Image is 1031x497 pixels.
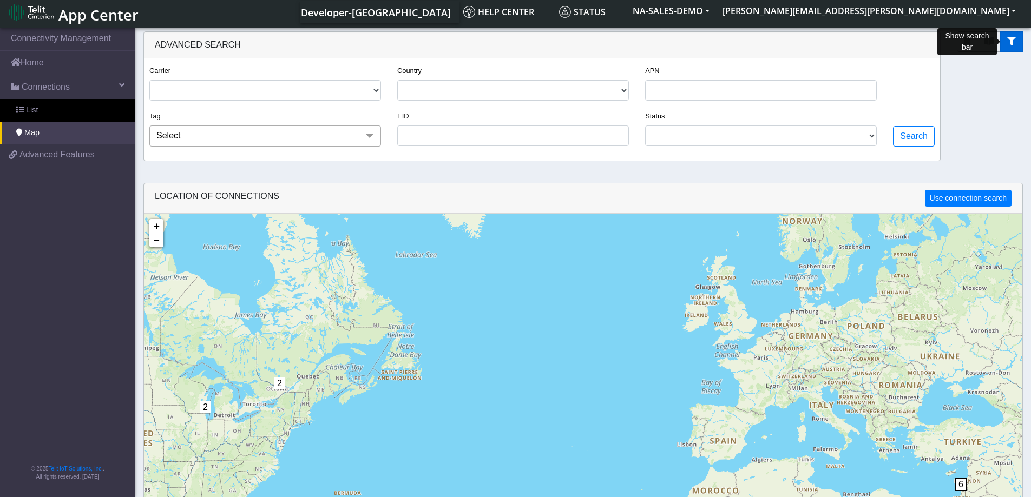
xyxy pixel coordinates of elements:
[463,6,534,18] span: Help center
[716,1,1022,21] button: [PERSON_NAME][EMAIL_ADDRESS][PERSON_NAME][DOMAIN_NAME]
[955,478,967,491] span: 6
[626,1,716,21] button: NA-SALES-DEMO
[144,32,940,58] div: Advanced Search
[893,126,935,147] button: Search
[58,5,139,25] span: App Center
[459,1,555,23] a: Help center
[24,127,40,139] span: Map
[149,233,163,247] a: Zoom out
[301,6,451,19] span: Developer-[GEOGRAPHIC_DATA]
[274,377,285,389] span: 2
[559,6,571,18] img: status.svg
[9,4,54,21] img: logo-telit-cinterion-gw-new.png
[555,1,626,23] a: Status
[149,65,170,76] label: Carrier
[397,111,409,121] label: EID
[559,6,606,18] span: Status
[937,28,996,55] div: Show search bar
[397,65,422,76] label: Country
[26,104,38,116] span: List
[149,219,163,233] a: Zoom in
[19,148,95,161] span: Advanced Features
[300,1,450,23] a: Your current platform instance
[156,131,180,140] span: Select
[144,183,1022,214] div: LOCATION OF CONNECTIONS
[463,6,475,18] img: knowledge.svg
[645,65,659,76] label: APN
[22,81,70,94] span: Connections
[957,31,1023,52] div: fitlers menu
[49,466,103,472] a: Telit IoT Solutions, Inc.
[645,111,665,121] label: Status
[149,111,161,121] label: Tag
[200,401,211,413] span: 2
[925,190,1012,207] button: Use connection search
[9,1,137,24] a: App Center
